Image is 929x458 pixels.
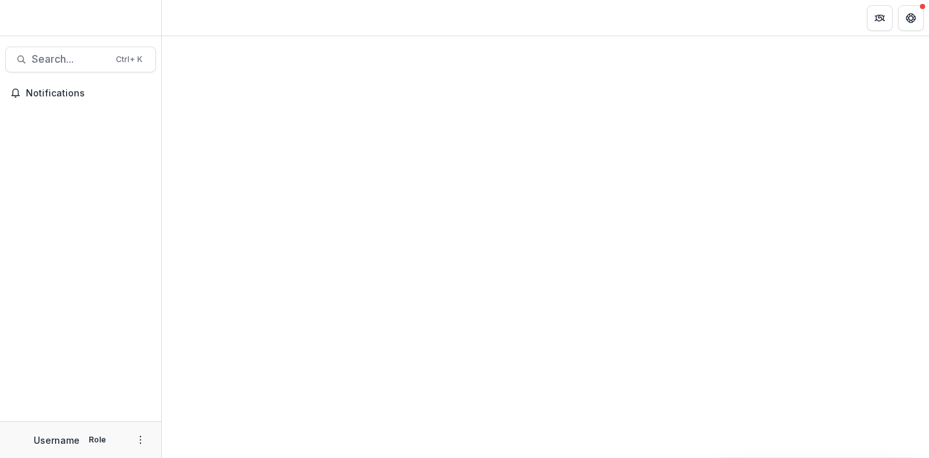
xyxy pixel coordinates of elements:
[5,47,156,72] button: Search...
[867,5,893,31] button: Partners
[5,83,156,104] button: Notifications
[85,434,110,446] p: Role
[32,53,108,65] span: Search...
[34,433,80,447] p: Username
[113,52,145,67] div: Ctrl + K
[26,88,151,99] span: Notifications
[133,432,148,448] button: More
[898,5,924,31] button: Get Help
